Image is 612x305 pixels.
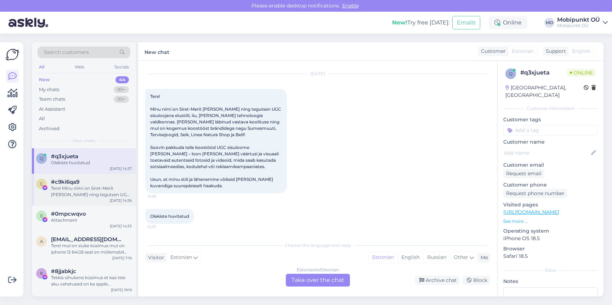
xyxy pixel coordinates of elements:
[170,254,192,261] span: Estonian
[51,274,132,287] div: Tekkis sihukene küsimus et kas teie aku vahetused on ka apple tahvelarvutitele võimalik ning kas ...
[113,62,130,72] div: Socials
[504,149,590,157] input: Add name
[51,217,132,223] div: Attachment
[503,227,598,235] p: Operating system
[150,94,282,188] span: Tere! Minu nimi on Siret-Merit [PERSON_NAME] ning tegutsen UGC sisuloojana elustiili, ilu, [PERSO...
[110,223,132,229] div: [DATE] 14:33
[503,125,598,135] input: Add a tag
[39,125,59,132] div: Archived
[503,209,559,215] a: [URL][DOMAIN_NAME]
[39,115,45,122] div: All
[51,185,132,198] div: Tere! Minu nimi on Siret-Merit [PERSON_NAME] ning tegutsen UGC sisuloojana elustiili, ilu, [PERSO...
[147,194,174,199] span: 14:36
[423,252,450,263] div: Russian
[114,96,129,103] div: 99+
[40,156,43,161] span: q
[145,254,164,261] div: Visitor
[145,242,490,249] div: Choose the language and reply
[73,138,95,144] span: New chats
[110,198,132,203] div: [DATE] 14:36
[286,274,350,287] div: Take over the chat
[44,49,89,56] span: Search customers
[73,62,86,72] div: Web
[147,224,174,229] span: 14:37
[503,278,598,285] p: Notes
[397,252,423,263] div: English
[503,161,598,169] p: Customer email
[297,267,339,273] div: Estonian to Estonian
[6,48,19,61] img: Askly Logo
[112,255,132,261] div: [DATE] 7:16
[503,189,567,198] div: Request phone number
[503,169,544,178] div: Request email
[520,68,567,77] div: # q3xjueta
[512,48,533,55] span: Estonian
[51,268,76,274] span: #8jjabkjc
[557,17,608,28] a: Mobipunkt OÜMobipunkt OÜ
[567,69,596,77] span: Online
[114,86,129,93] div: 99+
[505,84,584,99] div: [GEOGRAPHIC_DATA], [GEOGRAPHIC_DATA]
[415,276,460,285] div: Archive chat
[40,271,43,276] span: 8
[392,19,407,26] b: New!
[39,86,59,93] div: My chats
[144,46,169,56] label: New chat
[51,236,125,243] span: anastasiatseblakova3@gmail.com
[39,96,65,103] div: Team chats
[369,252,397,263] div: Estonian
[51,153,78,160] span: #q3xjueta
[543,48,566,55] div: Support
[489,16,527,29] div: Online
[40,239,43,244] span: a
[110,166,132,171] div: [DATE] 14:37
[503,267,598,273] div: Extra
[51,243,132,255] div: Tere! mul on siuke küsimus mul on iphone 12 64GB seal on mõlematel pooltel katki ekraan noh kriim...
[111,287,132,293] div: [DATE] 19:19
[503,201,598,209] p: Visited pages
[40,213,43,218] span: 0
[557,17,600,23] div: Mobipunkt OÜ
[557,23,600,28] div: Mobipunkt OÜ
[51,160,132,166] div: Olekiste huvitatud
[503,218,598,224] p: See more ...
[503,116,598,123] p: Customer tags
[38,62,46,72] div: All
[503,253,598,260] p: Safari 18.5
[572,48,590,55] span: English
[503,245,598,253] p: Browser
[51,211,86,217] span: #0mpcwqvo
[39,76,50,83] div: New
[478,48,506,55] div: Customer
[340,2,361,9] span: Enable
[478,254,488,261] div: Me
[503,235,598,242] p: iPhone OS 18.5
[463,276,490,285] div: Block
[145,71,490,77] div: [DATE]
[503,181,598,189] p: Customer phone
[503,138,598,146] p: Customer name
[544,18,554,28] div: MO
[150,213,189,219] span: Olekiste huvitatud
[503,105,598,112] div: Customer information
[51,179,79,185] span: #c9ki6qa9
[392,18,449,27] div: Try free [DATE]:
[39,106,65,113] div: AI Assistant
[115,76,129,83] div: 44
[452,16,480,29] button: Emails
[454,254,468,260] span: Other
[40,181,43,187] span: c
[509,71,512,76] span: q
